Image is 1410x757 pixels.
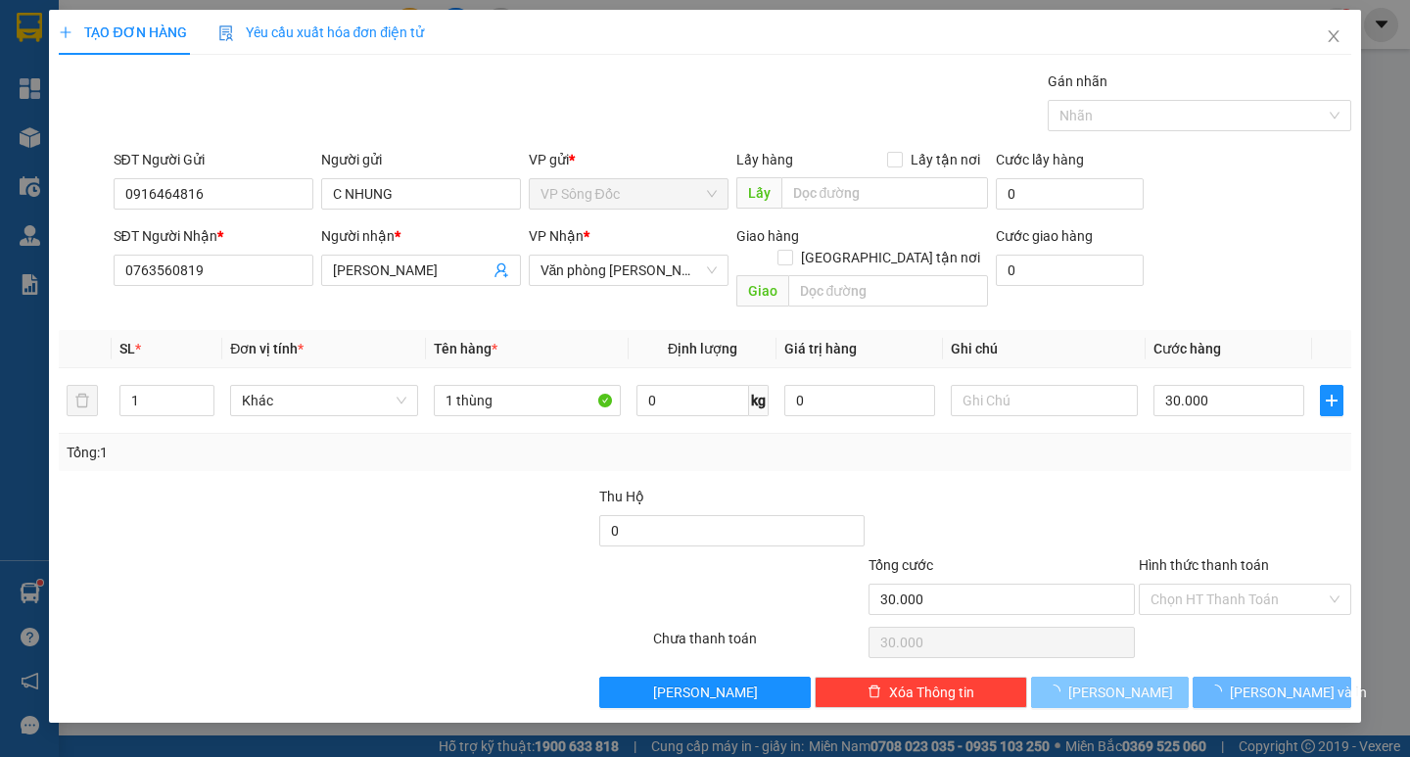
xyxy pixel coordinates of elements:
[749,385,769,416] span: kg
[434,385,621,416] input: VD: Bàn, Ghế
[736,228,799,244] span: Giao hàng
[67,385,98,416] button: delete
[114,149,313,170] div: SĐT Người Gửi
[736,152,793,167] span: Lấy hàng
[903,149,988,170] span: Lấy tận nơi
[321,225,521,247] div: Người nhận
[784,341,857,356] span: Giá trị hàng
[815,677,1027,708] button: deleteXóa Thông tin
[1321,393,1342,408] span: plus
[788,275,988,307] input: Dọc đường
[599,489,644,504] span: Thu Hộ
[996,152,1084,167] label: Cước lấy hàng
[1047,685,1068,698] span: loading
[781,177,988,209] input: Dọc đường
[540,179,717,209] span: VP Sông Đốc
[1193,677,1350,708] button: [PERSON_NAME] và In
[119,341,135,356] span: SL
[218,24,425,40] span: Yêu cầu xuất hóa đơn điện tử
[1031,677,1189,708] button: [PERSON_NAME]
[114,225,313,247] div: SĐT Người Nhận
[434,341,497,356] span: Tên hàng
[736,275,788,307] span: Giao
[996,178,1144,210] input: Cước lấy hàng
[1153,341,1221,356] span: Cước hàng
[493,262,509,278] span: user-add
[996,228,1093,244] label: Cước giao hàng
[651,628,868,662] div: Chưa thanh toán
[1048,73,1107,89] label: Gán nhãn
[529,228,584,244] span: VP Nhận
[1320,385,1343,416] button: plus
[1139,557,1269,573] label: Hình thức thanh toán
[218,25,234,41] img: icon
[67,442,545,463] div: Tổng: 1
[943,330,1146,368] th: Ghi chú
[540,256,717,285] span: Văn phòng Hồ Chí Minh
[599,677,812,708] button: [PERSON_NAME]
[869,557,933,573] span: Tổng cước
[242,386,405,415] span: Khác
[889,682,974,703] span: Xóa Thông tin
[230,341,304,356] span: Đơn vị tính
[951,385,1138,416] input: Ghi Chú
[1326,28,1341,44] span: close
[653,682,758,703] span: [PERSON_NAME]
[1208,685,1230,698] span: loading
[59,24,186,40] span: TẠO ĐƠN HÀNG
[793,247,988,268] span: [GEOGRAPHIC_DATA] tận nơi
[1306,10,1361,65] button: Close
[1230,682,1367,703] span: [PERSON_NAME] và In
[1068,682,1173,703] span: [PERSON_NAME]
[668,341,737,356] span: Định lượng
[784,385,935,416] input: 0
[321,149,521,170] div: Người gửi
[59,25,72,39] span: plus
[529,149,728,170] div: VP gửi
[736,177,781,209] span: Lấy
[868,685,881,700] span: delete
[996,255,1144,286] input: Cước giao hàng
